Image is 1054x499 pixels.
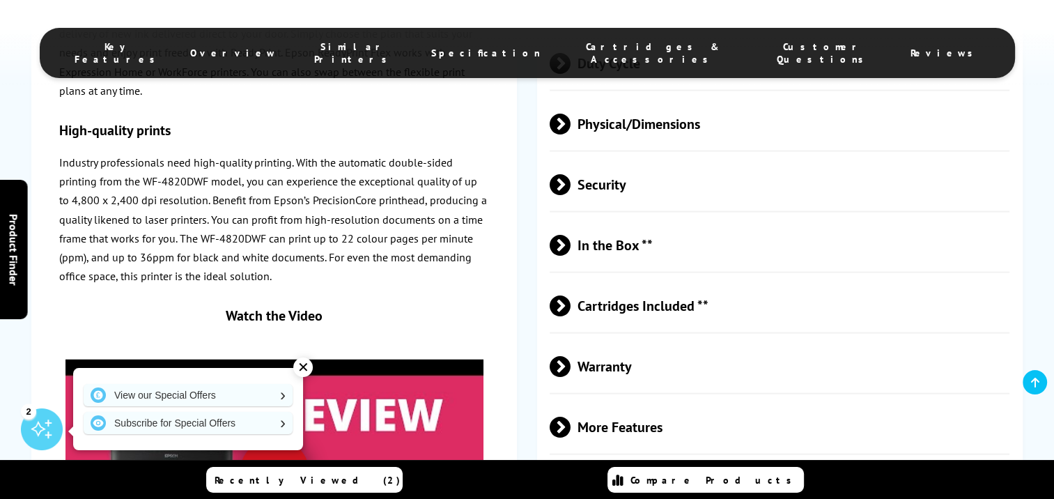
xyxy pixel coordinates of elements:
[75,40,162,66] span: Key Features
[607,467,804,493] a: Compare Products
[630,474,799,486] span: Compare Products
[7,214,21,286] span: Product Finder
[304,40,404,66] span: Similar Printers
[190,47,277,59] span: Overview
[59,121,489,139] h3: High-quality prints
[84,384,293,406] a: View our Special Offers
[550,220,1009,272] span: In the Box **
[765,40,882,66] span: Customer Questions
[59,153,489,286] p: Industry professionals need high-quality printing. With the automatic double-sided printing from ...
[293,358,313,377] div: ✕
[550,280,1009,332] span: Cartridges Included **
[550,98,1009,151] span: Physical/Dimensions
[910,47,980,59] span: Reviews
[550,401,1009,454] span: More Features
[84,412,293,434] a: Subscribe for Special Offers
[65,307,483,325] div: Watch the Video
[550,159,1009,211] span: Security
[568,40,737,66] span: Cartridges & Accessories
[21,404,36,419] div: 2
[215,474,401,486] span: Recently Viewed (2)
[431,47,540,59] span: Specification
[550,341,1009,393] span: Warranty
[206,467,403,493] a: Recently Viewed (2)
